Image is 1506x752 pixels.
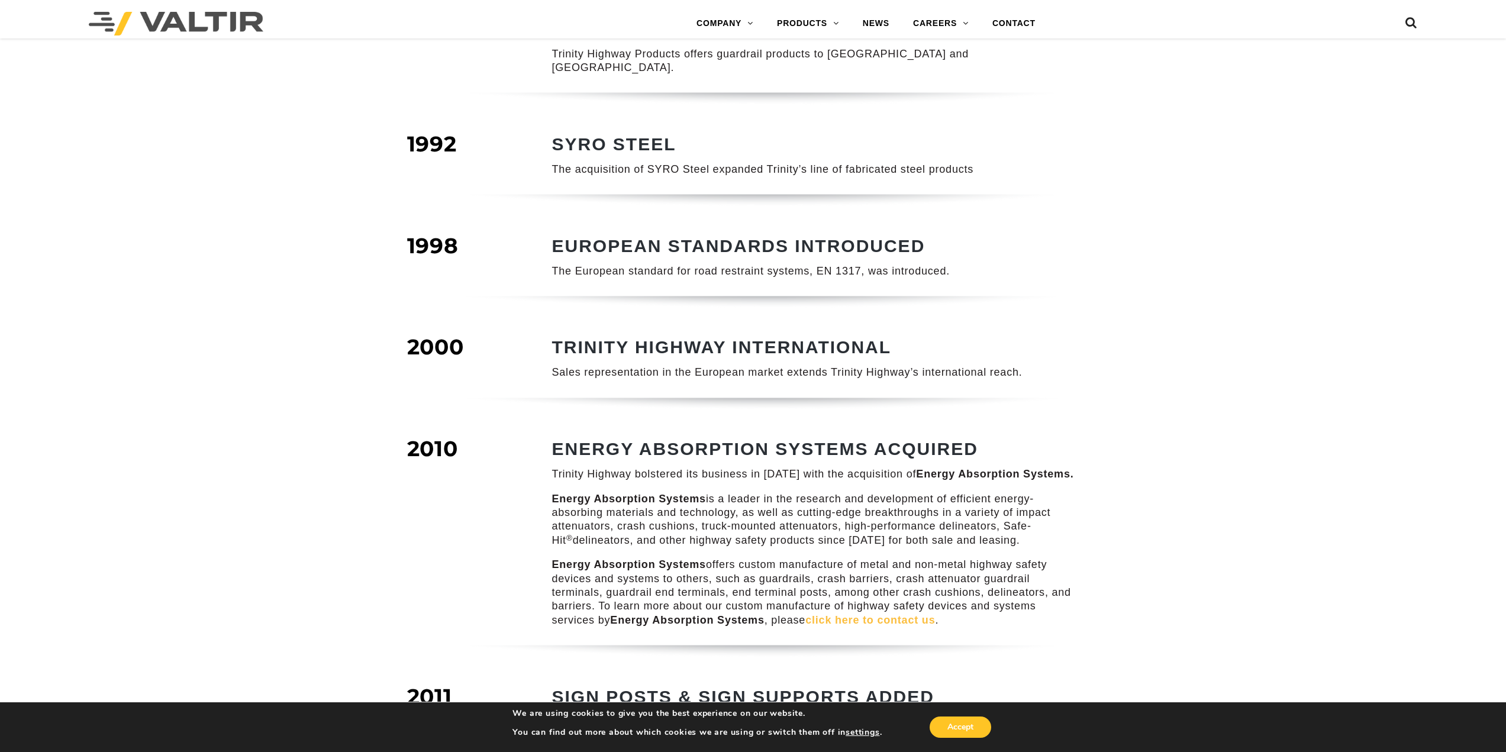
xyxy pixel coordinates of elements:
a: CONTACT [981,12,1047,35]
strong: TRINITY HIGHWAY INTERNATIONAL [552,337,892,357]
strong: EUROPEAN STANDARDS INTRODUCED [552,236,925,256]
span: 1992 [407,131,457,157]
p: The European standard for road restraint systems, EN 1317, was introduced. [552,264,1076,278]
strong: Energy Absorption Systems. [916,468,1073,480]
span: 1998 [407,233,459,259]
a: CAREERS [901,12,981,35]
p: The acquisition of SYRO Steel expanded Trinity’s line of fabricated steel products [552,163,1076,176]
p: Sales representation in the European market extends Trinity Highway’s international reach. [552,366,1076,379]
strong: SIGN POSTS & SIGN SUPPORTS ADDED [552,687,934,706]
a: NEWS [851,12,901,35]
p: is a leader in the research and development of efficient energy-absorbing materials and technolog... [552,492,1076,548]
img: Valtir [89,12,263,35]
span: 2000 [407,334,464,360]
span: 2010 [407,435,458,461]
span: 2011 [407,683,452,709]
button: Accept [930,717,991,738]
sup: ® [566,534,573,543]
a: COMPANY [685,12,765,35]
p: Trinity Highway bolstered its business in [DATE] with the acquisition of [552,467,1076,481]
p: You can find out more about which cookies we are using or switch them off in . [512,727,882,738]
strong: SYRO STEEL [552,134,676,154]
a: click here to contact us [805,614,935,626]
a: PRODUCTS [765,12,851,35]
strong: Energy Absorption Systems [610,614,764,626]
strong: ENERGY ABSORPTION SYSTEMS ACQUIRED [552,439,978,459]
strong: Energy Absorption Systems [552,493,706,505]
p: We are using cookies to give you the best experience on our website. [512,708,882,719]
button: settings [846,727,879,738]
strong: Energy Absorption Systems [552,559,706,570]
p: offers custom manufacture of metal and non-metal highway safety devices and systems to others, su... [552,558,1076,627]
p: Trinity Highway Products offers guardrail products to [GEOGRAPHIC_DATA] and [GEOGRAPHIC_DATA]. [552,47,1076,75]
